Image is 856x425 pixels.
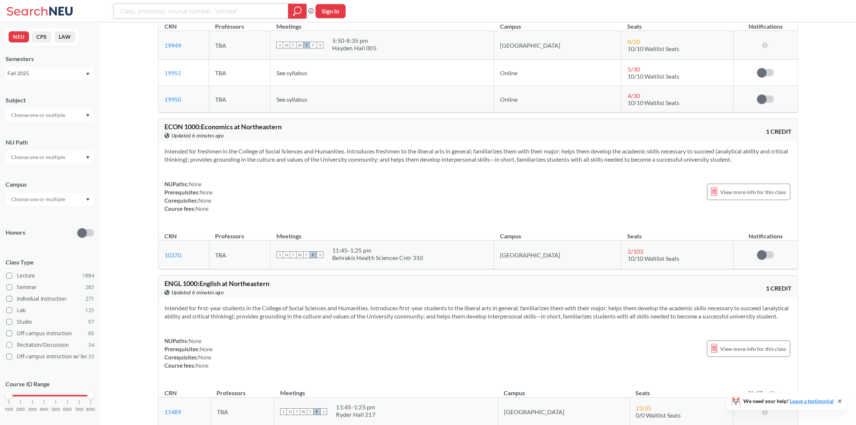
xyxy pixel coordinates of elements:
[6,305,94,315] label: Lab
[627,73,679,80] span: 10/10 Waitlist Seats
[310,42,317,48] span: F
[171,131,224,140] span: Updated 6 minutes ago
[164,389,177,397] div: CRN
[209,31,270,60] td: TBA
[320,408,327,415] span: S
[296,251,303,258] span: W
[86,156,90,159] svg: Dropdown arrow
[336,403,375,411] div: 11:45 - 1:25 pm
[270,15,494,31] th: Meetings
[293,6,302,16] svg: magnifying glass
[6,258,94,266] span: Class Type
[303,42,310,48] span: T
[317,42,323,48] span: S
[627,99,679,106] span: 10/10 Waitlist Seats
[6,380,94,388] p: Course ID Range
[85,306,94,314] span: 125
[88,352,94,361] span: 33
[627,255,679,262] span: 10/10 Waitlist Seats
[164,147,792,164] section: Intended for freshmen in the College of Social Sciences and Humanities. Introduces freshmen to th...
[75,407,84,412] span: 7000
[164,22,177,31] div: CRN
[294,408,300,415] span: T
[280,408,287,415] span: S
[307,408,314,415] span: T
[164,42,181,49] a: 19949
[209,241,270,269] td: TBA
[629,381,734,397] th: Seats
[315,4,346,18] button: Sign In
[636,405,651,412] span: 23 / 35
[164,251,181,259] a: 10370
[6,55,94,63] div: Semesters
[494,31,621,60] td: [GEOGRAPHIC_DATA]
[119,5,283,18] input: Class, professor, course number, "phrase"
[627,45,679,52] span: 10/10 Waitlist Seats
[209,225,270,241] th: Professors
[85,295,94,303] span: 271
[274,381,498,397] th: Meetings
[283,42,290,48] span: M
[276,96,307,103] span: See syllabus
[300,408,307,415] span: W
[636,412,681,419] span: 0/0 Waitlist Seats
[494,225,621,241] th: Campus
[51,407,60,412] span: 5000
[283,251,290,258] span: M
[6,67,94,79] div: Fall 2025Dropdown arrow
[276,42,283,48] span: S
[164,408,181,415] a: 11489
[621,15,734,31] th: Seats
[288,4,307,19] div: magnifying glass
[86,114,90,117] svg: Dropdown arrow
[743,399,834,404] span: We need your help!
[6,180,94,188] div: Campus
[6,138,94,146] div: NU Path
[310,251,317,258] span: F
[54,31,76,42] button: LAW
[209,86,270,112] td: TBA
[734,225,798,241] th: Notifications
[332,247,423,254] div: 11:45 - 1:25 pm
[200,189,213,196] span: None
[270,225,494,241] th: Meetings
[6,352,94,361] label: Off-campus instruction w/ lec
[6,151,94,164] div: Dropdown arrow
[766,284,792,292] span: 1 CREDIT
[303,251,310,258] span: T
[164,123,282,131] span: ECON 1000 : Economics at Northeastern
[198,354,212,361] span: None
[85,283,94,291] span: 285
[627,92,639,99] span: 4 / 30
[494,241,621,269] td: [GEOGRAPHIC_DATA]
[734,15,798,31] th: Notifications
[790,398,834,404] a: Leave a testimonial
[164,279,269,288] span: ENGL 1000 : English at Northeastern
[290,251,296,258] span: T
[63,407,72,412] span: 6000
[494,15,621,31] th: Campus
[6,329,94,338] label: Off-campus instruction
[7,69,85,77] div: Fall 2025
[88,341,94,349] span: 34
[164,337,213,370] div: NUPaths: Prerequisites: Corequisites: Course fees:
[6,109,94,121] div: Dropdown arrow
[720,187,786,197] span: View more info for this class
[32,31,51,42] button: CPS
[86,73,90,76] svg: Dropdown arrow
[200,346,213,352] span: None
[6,228,25,237] p: Honors
[7,195,70,204] input: Choose one or multiple
[164,180,213,213] div: NUPaths: Prerequisites: Corequisites: Course fees:
[164,232,177,240] div: CRN
[336,411,375,418] div: Ryder Hall 217
[314,408,320,415] span: F
[627,66,639,73] span: 5 / 30
[196,362,209,369] span: None
[276,69,307,76] span: See syllabus
[734,381,798,397] th: Notifications
[290,42,296,48] span: T
[498,381,629,397] th: Campus
[276,251,283,258] span: S
[86,407,95,412] span: 8000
